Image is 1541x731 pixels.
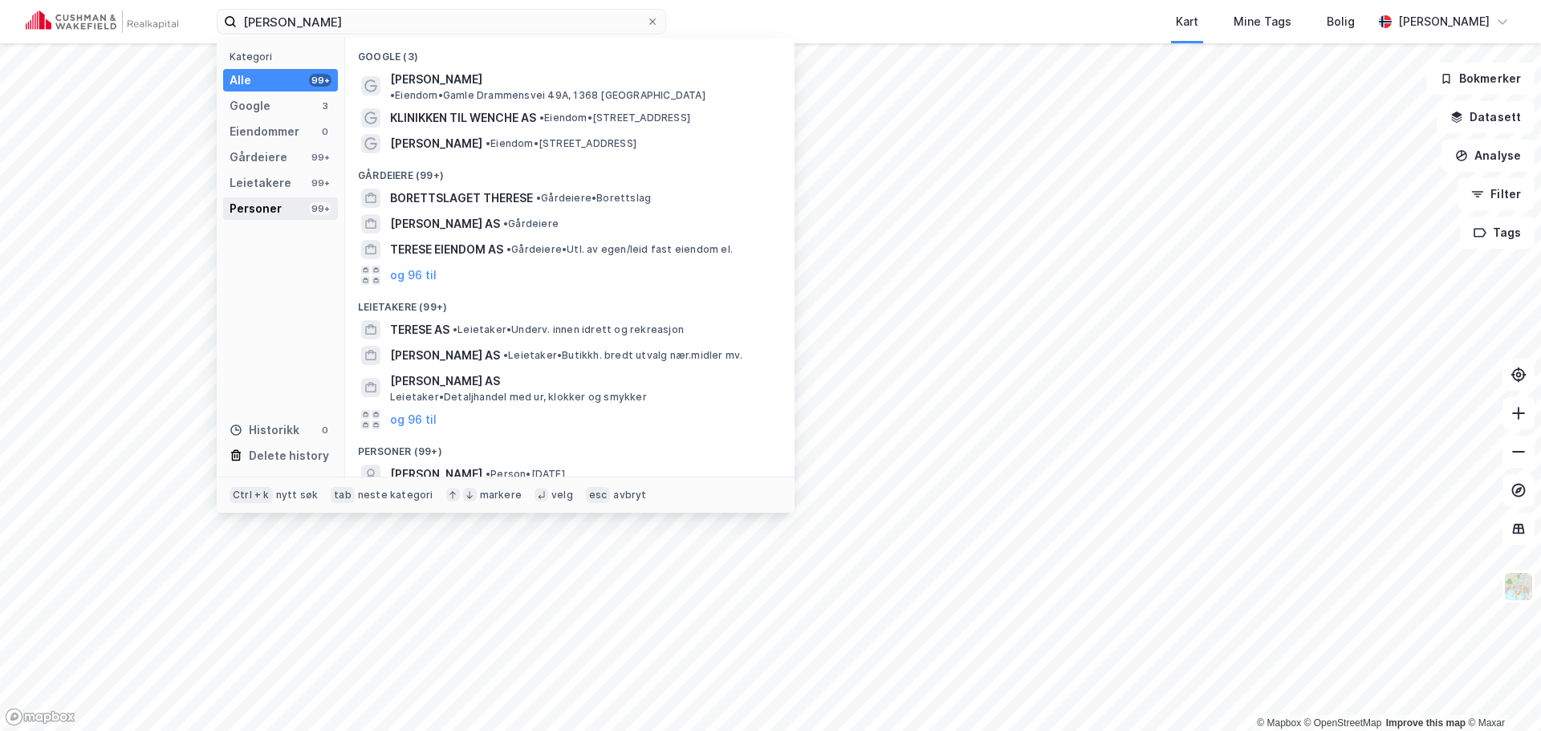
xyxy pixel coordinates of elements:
[1386,717,1466,729] a: Improve this map
[230,51,338,63] div: Kategori
[486,468,565,481] span: Person • [DATE]
[309,74,331,87] div: 99+
[309,177,331,189] div: 99+
[1441,140,1535,172] button: Analyse
[276,489,319,502] div: nytt søk
[503,217,508,229] span: •
[390,108,536,128] span: KLINIKKEN TIL WENCHE AS
[230,96,270,116] div: Google
[503,349,508,361] span: •
[390,410,437,429] button: og 96 til
[390,214,500,234] span: [PERSON_NAME] AS
[230,487,273,503] div: Ctrl + k
[390,372,775,391] span: [PERSON_NAME] AS
[390,320,449,339] span: TERESE AS
[1327,12,1355,31] div: Bolig
[613,489,646,502] div: avbryt
[26,10,178,33] img: cushman-wakefield-realkapital-logo.202ea83816669bd177139c58696a8fa1.svg
[536,192,541,204] span: •
[390,189,533,208] span: BORETTSLAGET THERESE
[1426,63,1535,95] button: Bokmerker
[1461,654,1541,731] div: Kontrollprogram for chat
[1234,12,1291,31] div: Mine Tags
[319,99,331,112] div: 3
[390,266,437,285] button: og 96 til
[230,420,299,440] div: Historikk
[390,89,395,101] span: •
[319,424,331,437] div: 0
[249,446,329,465] div: Delete history
[230,199,282,218] div: Personer
[1503,571,1534,602] img: Z
[503,217,559,230] span: Gårdeiere
[1437,101,1535,133] button: Datasett
[480,489,522,502] div: markere
[358,489,433,502] div: neste kategori
[390,465,482,484] span: [PERSON_NAME]
[1458,178,1535,210] button: Filter
[539,112,690,124] span: Eiendom • [STREET_ADDRESS]
[345,38,795,67] div: Google (3)
[390,134,482,153] span: [PERSON_NAME]
[503,349,742,362] span: Leietaker • Butikkh. bredt utvalg nær.midler mv.
[506,243,733,256] span: Gårdeiere • Utl. av egen/leid fast eiendom el.
[486,137,490,149] span: •
[1460,217,1535,249] button: Tags
[453,323,457,335] span: •
[1398,12,1490,31] div: [PERSON_NAME]
[390,70,482,89] span: [PERSON_NAME]
[230,122,299,141] div: Eiendommer
[486,137,636,150] span: Eiendom • [STREET_ADDRESS]
[345,288,795,317] div: Leietakere (99+)
[453,323,684,336] span: Leietaker • Underv. innen idrett og rekreasjon
[1257,717,1301,729] a: Mapbox
[309,202,331,215] div: 99+
[1461,654,1541,731] iframe: Chat Widget
[390,240,503,259] span: TERESE EIENDOM AS
[586,487,611,503] div: esc
[230,173,291,193] div: Leietakere
[539,112,544,124] span: •
[1176,12,1198,31] div: Kart
[345,156,795,185] div: Gårdeiere (99+)
[390,391,647,404] span: Leietaker • Detaljhandel med ur, klokker og smykker
[1304,717,1382,729] a: OpenStreetMap
[319,125,331,138] div: 0
[331,487,355,503] div: tab
[309,151,331,164] div: 99+
[390,346,500,365] span: [PERSON_NAME] AS
[486,468,490,480] span: •
[237,10,646,34] input: Søk på adresse, matrikkel, gårdeiere, leietakere eller personer
[230,71,251,90] div: Alle
[345,433,795,461] div: Personer (99+)
[390,89,705,102] span: Eiendom • Gamle Drammensvei 49A, 1368 [GEOGRAPHIC_DATA]
[506,243,511,255] span: •
[536,192,651,205] span: Gårdeiere • Borettslag
[551,489,573,502] div: velg
[230,148,287,167] div: Gårdeiere
[5,708,75,726] a: Mapbox homepage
